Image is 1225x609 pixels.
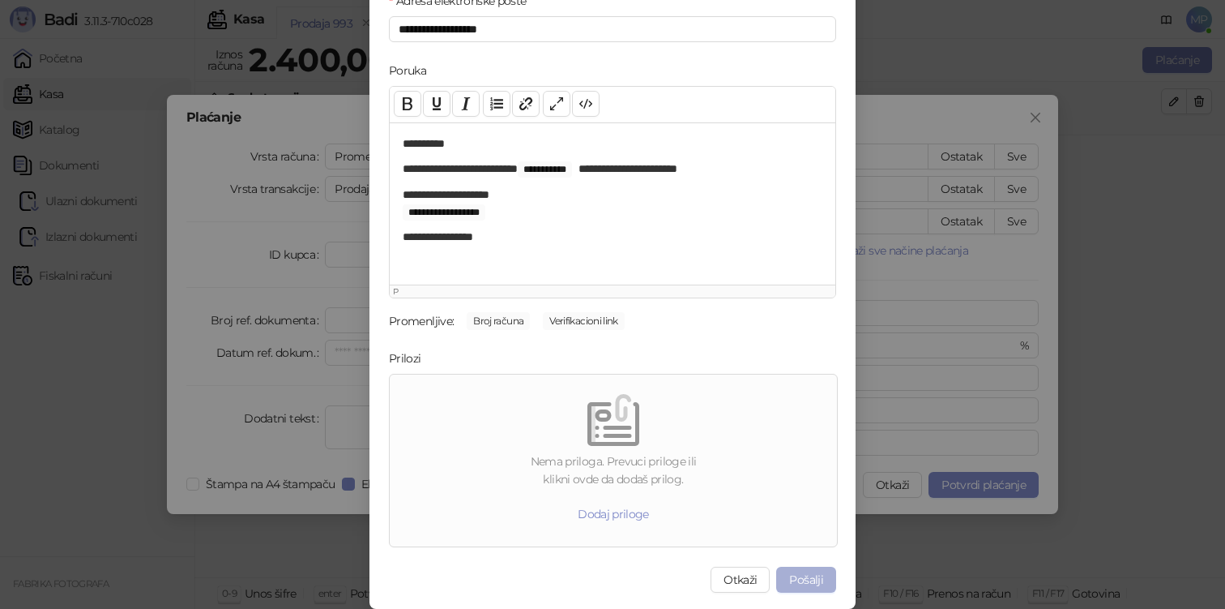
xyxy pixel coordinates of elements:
[543,91,570,117] button: Full screen
[389,350,431,367] label: Prilozi
[396,381,830,540] span: emptyNema priloga. Prevuci priloge iliklikni ovde da dodaš prilog.Dodaj priloge
[396,452,830,488] div: Nema priloga. Prevuci priloge ili klikni ovde da dodaš prilog.
[483,91,510,117] button: List
[452,91,480,117] button: Italic
[587,394,639,446] img: empty
[711,567,770,593] button: Otkaži
[389,312,454,330] div: Promenljive:
[572,91,600,117] button: Code view
[467,312,530,330] span: Broj računa
[423,91,450,117] button: Underline
[394,91,421,117] button: Bold
[393,285,832,298] div: P
[776,567,836,593] button: Pošalji
[565,501,662,527] button: Dodaj priloge
[389,62,437,79] label: Poruka
[543,312,624,330] span: Verifikacioni link
[389,16,836,42] input: Adresa elektronske pošte
[512,91,540,117] button: Link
